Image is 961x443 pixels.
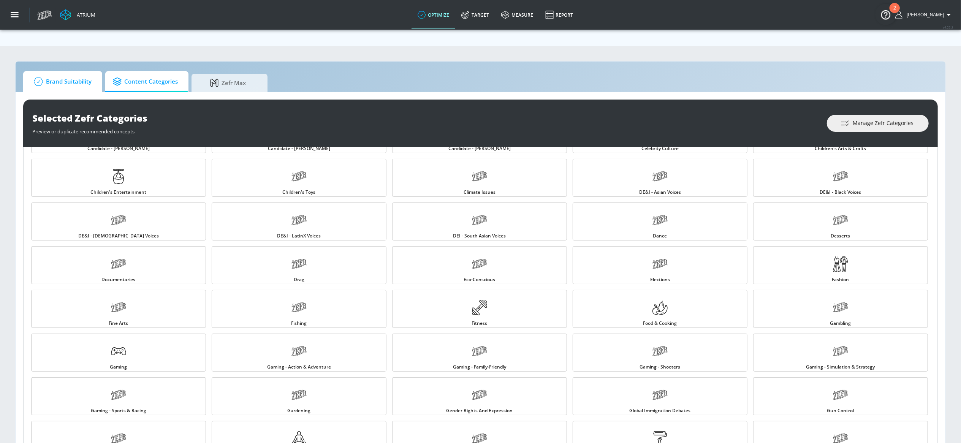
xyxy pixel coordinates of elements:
[392,290,567,328] a: Fitness
[893,8,896,18] div: 2
[643,321,677,326] span: Food & Cooking
[453,365,506,369] span: Gaming - Family-Friendly
[392,203,567,240] a: DEI - South Asian Voices
[831,234,850,238] span: Desserts
[392,377,567,415] a: Gender Rights and Expression
[815,146,866,151] span: Children's Arts & Crafts
[650,277,670,282] span: Elections
[102,277,136,282] span: Documentaries
[87,146,150,151] span: Candidate - [PERSON_NAME]
[842,119,914,128] span: Manage Zefr Categories
[753,246,928,284] a: Fashion
[294,277,304,282] span: Drag
[412,1,455,28] a: optimize
[199,74,257,92] span: Zefr Max
[464,190,496,195] span: Climate Issues
[291,321,307,326] span: Fishing
[753,159,928,197] a: DE&I - Black Voices
[212,377,386,415] a: Gardening
[392,159,567,197] a: Climate Issues
[31,159,206,197] a: Children's Entertainment
[630,408,691,413] span: Global Immigration Debates
[573,334,747,372] a: Gaming - Shooters
[31,73,92,91] span: Brand Suitability
[277,234,321,238] span: DE&I - LatinX Voices
[573,246,747,284] a: Elections
[60,9,95,21] a: Atrium
[495,1,539,28] a: measure
[453,234,506,238] span: DEI - South Asian Voices
[267,365,331,369] span: Gaming - Action & Adventure
[31,290,206,328] a: Fine Arts
[74,11,95,18] div: Atrium
[212,246,386,284] a: Drag
[641,146,679,151] span: Celebrity Culture
[109,321,128,326] span: Fine Arts
[78,234,159,238] span: DE&I - [DEMOGRAPHIC_DATA] Voices
[827,408,854,413] span: Gun Control
[943,25,953,29] span: v 4.22.2
[573,159,747,197] a: DE&I - Asian Voices
[573,377,747,415] a: Global Immigration Debates
[464,277,496,282] span: Eco-Conscious
[753,377,928,415] a: Gun Control
[392,246,567,284] a: Eco-Conscious
[32,112,819,124] div: Selected Zefr Categories
[212,334,386,372] a: Gaming - Action & Adventure
[827,115,929,132] button: Manage Zefr Categories
[110,365,127,369] span: Gaming
[91,190,147,195] span: Children's Entertainment
[820,190,861,195] span: DE&I - Black Voices
[32,124,819,135] div: Preview or duplicate recommended concepts
[288,408,311,413] span: Gardening
[392,334,567,372] a: Gaming - Family-Friendly
[753,203,928,240] a: Desserts
[212,159,386,197] a: Children's Toys
[212,290,386,328] a: Fishing
[472,321,488,326] span: Fitness
[806,365,875,369] span: Gaming - Simulation & Strategy
[31,377,206,415] a: Gaming - Sports & Racing
[753,290,928,328] a: Gambling
[31,203,206,240] a: DE&I - [DEMOGRAPHIC_DATA] Voices
[91,408,146,413] span: Gaming - Sports & Racing
[653,234,667,238] span: Dance
[446,408,513,413] span: Gender Rights and Expression
[31,246,206,284] a: Documentaries
[448,146,511,151] span: Candidate - [PERSON_NAME]
[31,334,206,372] a: Gaming
[573,203,747,240] a: Dance
[212,203,386,240] a: DE&I - LatinX Voices
[283,190,316,195] span: Children's Toys
[113,73,178,91] span: Content Categories
[640,365,681,369] span: Gaming - Shooters
[832,277,849,282] span: Fashion
[895,10,953,19] button: [PERSON_NAME]
[268,146,330,151] span: Candidate - [PERSON_NAME]
[639,190,681,195] span: DE&I - Asian Voices
[875,4,896,25] button: Open Resource Center, 2 new notifications
[573,290,747,328] a: Food & Cooking
[753,334,928,372] a: Gaming - Simulation & Strategy
[830,321,851,326] span: Gambling
[539,1,579,28] a: Report
[455,1,495,28] a: Target
[904,12,944,17] span: login as: sarah.grindle@zefr.com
